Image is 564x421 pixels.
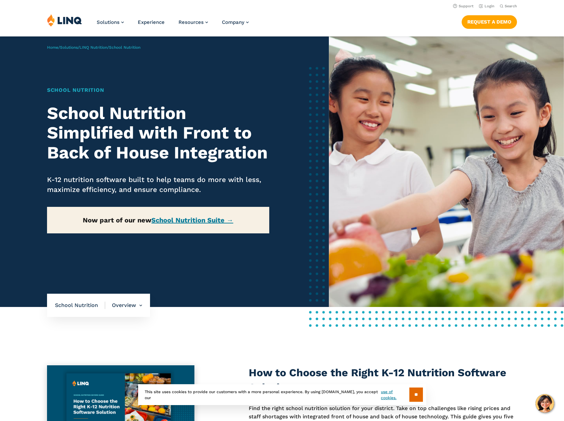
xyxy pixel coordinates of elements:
a: Login [479,4,494,8]
h1: School Nutrition [47,86,269,94]
li: Overview [105,294,142,317]
a: Company [222,19,249,25]
span: Resources [179,19,204,25]
a: School Nutrition Suite → [151,216,233,224]
span: / / / [47,45,140,50]
h2: School Nutrition Simplified with Front to Back of House Integration [47,103,269,163]
span: Solutions [97,19,120,25]
a: Support [453,4,474,8]
div: This site uses cookies to provide our customers with a more personal experience. By using [DOMAIN... [138,384,426,405]
a: Request a Demo [462,15,517,29]
img: School Nutrition Banner [329,36,564,307]
a: Solutions [60,45,78,50]
a: use of cookies. [381,389,409,401]
span: Company [222,19,244,25]
nav: Button Navigation [462,14,517,29]
button: Open Search Bar [500,4,517,9]
a: LINQ Nutrition [79,45,107,50]
span: School Nutrition [55,302,105,309]
button: Hello, have a question? Let’s chat. [536,394,554,413]
p: K-12 nutrition software built to help teams do more with less, maximize efficiency, and ensure co... [47,175,269,195]
a: Solutions [97,19,124,25]
span: Search [505,4,517,8]
nav: Primary Navigation [97,14,249,36]
a: Resources [179,19,208,25]
span: School Nutrition [109,45,140,50]
img: LINQ | K‑12 Software [47,14,82,27]
h3: How to Choose the Right K-12 Nutrition Software Solution [249,365,517,395]
a: Home [47,45,58,50]
strong: Now part of our new [83,216,233,224]
a: Experience [138,19,165,25]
